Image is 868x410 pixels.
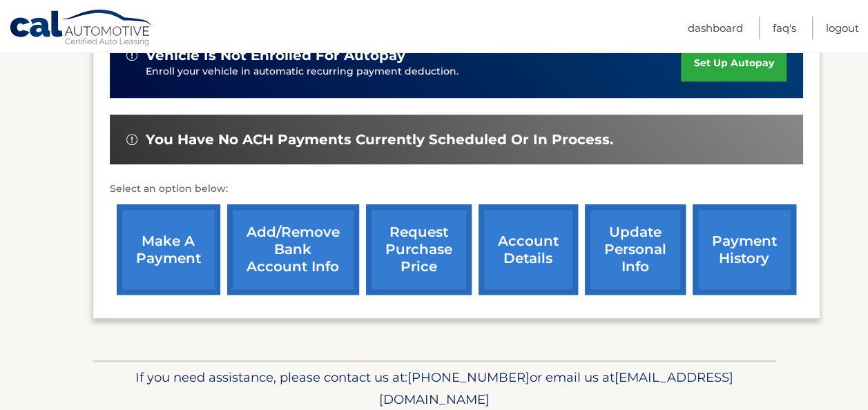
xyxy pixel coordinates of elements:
a: FAQ's [773,17,796,39]
span: [EMAIL_ADDRESS][DOMAIN_NAME] [379,369,733,407]
span: vehicle is not enrolled for autopay [146,47,405,64]
img: alert-white.svg [126,134,137,145]
a: Cal Automotive [9,9,154,49]
a: payment history [693,204,796,295]
a: update personal info [585,204,686,295]
a: Add/Remove bank account info [227,204,359,295]
a: Logout [826,17,859,39]
a: make a payment [117,204,220,295]
img: alert-white.svg [126,50,137,61]
a: Dashboard [688,17,743,39]
a: set up autopay [681,45,786,81]
span: You have no ACH payments currently scheduled or in process. [146,131,613,148]
a: account details [479,204,578,295]
a: request purchase price [366,204,472,295]
p: Select an option below: [110,181,803,197]
p: Enroll your vehicle in automatic recurring payment deduction. [146,64,682,79]
span: [PHONE_NUMBER] [407,369,530,385]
